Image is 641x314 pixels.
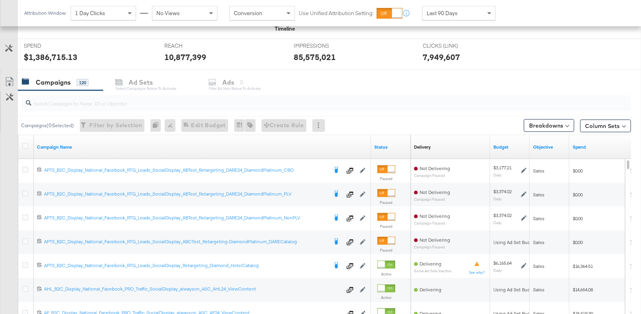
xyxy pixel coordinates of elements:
span: $0.00 [573,215,627,221]
span: 1 Day Clicks [75,10,105,17]
span: CLICKS (LINK) [423,42,483,50]
a: Your campaign's objective. [533,144,566,150]
label: Paused [377,176,395,181]
span: Not Delivering [420,213,450,219]
div: Using Ad Set Budget [493,287,537,293]
span: Conversion [234,10,262,17]
span: Sales [533,192,545,198]
div: Timeline [275,25,295,33]
a: APTS_B2C_Display_National_Facebook_RTG_Leads_SocialDisplay_ABTest_Retargeting_DARE24_DiamondPlati... [44,191,328,199]
span: $16,364.51 [573,263,627,269]
span: Sales [533,287,545,293]
a: AHL_B2C_Display_National_Facebook_PRO_Traffic_SocialDisplay_alwayson_ASC_AHL24_ViewContent [44,286,342,294]
span: Sales [533,263,545,269]
sub: Daily [493,196,502,201]
span: No Views [156,10,180,17]
a: The maximum amount you're willing to spend on your ads, on average each day or over the lifetime ... [493,144,527,150]
sub: Campaign Paused [414,245,450,249]
label: Use Unified Attribution Setting: [299,10,373,17]
span: $0.00 [573,192,627,198]
div: Using Ad Set Budget [493,239,537,246]
div: APTS_B2C_Display_National_Facebook_RTG_Leads_SocialDisplay_Retargeting_Diamond_HotelCatalog [44,262,328,269]
div: APTS_B2C_Display_National_Facebook_RTG_Leads_SocialDisplay_ABTest_Retargeting_DARE24_DiamondPlati... [44,167,328,173]
div: 120 [77,79,89,86]
sub: Campaign Paused [414,197,450,202]
span: Delivering [420,287,441,293]
div: 0 [150,119,165,132]
span: Not Delivering [420,189,450,195]
span: SPEND [24,42,83,50]
sub: Daily [493,268,502,273]
div: Attribution Window: [24,10,67,16]
div: $3,177.21 [493,165,512,171]
input: Search Campaigns by Name, ID or Objective [31,92,576,108]
button: Breakdowns [524,119,574,132]
span: Sales [533,239,545,245]
span: Not Delivering [420,237,450,243]
div: APTS_B2C_Display_National_Facebook_RTG_Leads_SocialDisplay_ABCTest_Retargeting-DiamondPlatinum_DA... [44,238,328,245]
div: $3,374.02 [493,188,512,195]
div: Campaigns [36,78,71,87]
sub: Campaign Paused [414,173,450,178]
span: Last 90 Days [427,10,458,17]
a: APTS_B2C_Display_National_Facebook_RTG_Leads_SocialDisplay_ABTest_Retargeting_DARE24_DiamondPlati... [44,167,328,175]
a: APTS_B2C_Display_National_Facebook_RTG_Leads_SocialDisplay_Retargeting_Diamond_HotelCatalog [44,262,328,270]
a: APTS_B2C_Display_National_Facebook_RTG_Leads_SocialDisplay_ABCTest_Retargeting-DiamondPlatinum_DA... [44,238,328,246]
label: Paused [377,200,395,205]
label: Active [377,295,395,300]
a: Your campaign name. [37,144,368,150]
span: Not Delivering [420,165,450,171]
sub: Daily [493,220,502,225]
sub: Campaign Paused [414,221,450,225]
a: Reflects the ability of your Ad Campaign to achieve delivery based on ad states, schedule and bud... [414,144,431,150]
div: Delivery [414,144,431,150]
a: Shows the current state of your Ad Campaign. [374,144,408,150]
span: Delivering [420,261,441,267]
div: 7,949,607 [423,51,460,63]
div: AHL_B2C_Display_National_Facebook_PRO_Traffic_SocialDisplay_alwayson_ASC_AHL24_ViewContent [44,286,342,293]
div: $6,165.64 [493,260,512,266]
a: APTS_B2C_Display_National_Facebook_RTG_Leads_SocialDisplay_ABTest_Retargeting_DARE24_DiamondPlati... [44,215,328,223]
sub: Some Ad Sets Inactive [414,269,451,273]
div: 85,575,021 [294,51,336,63]
span: $0.00 [573,239,627,245]
label: Paused [377,224,395,229]
span: Sales [533,168,545,174]
span: IMPRESSIONS [294,42,353,50]
sub: Daily [493,173,502,177]
span: Sales [533,215,545,221]
label: Paused [377,248,395,253]
div: APTS_B2C_Display_National_Facebook_RTG_Leads_SocialDisplay_ABTest_Retargeting_DARE24_DiamondPlati... [44,215,328,221]
div: Campaigns ( 0 Selected) [21,122,74,129]
label: Active [377,271,395,277]
div: $1,386,715.13 [24,51,77,63]
button: Column Sets [580,120,631,132]
span: REACH [165,42,224,50]
span: $0.00 [573,168,627,174]
div: 10,877,399 [165,51,207,63]
div: APTS_B2C_Display_National_Facebook_RTG_Leads_SocialDisplay_ABTest_Retargeting_DARE24_DiamondPlati... [44,191,328,197]
div: $3,374.02 [493,212,512,219]
span: $14,654.08 [573,287,627,293]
